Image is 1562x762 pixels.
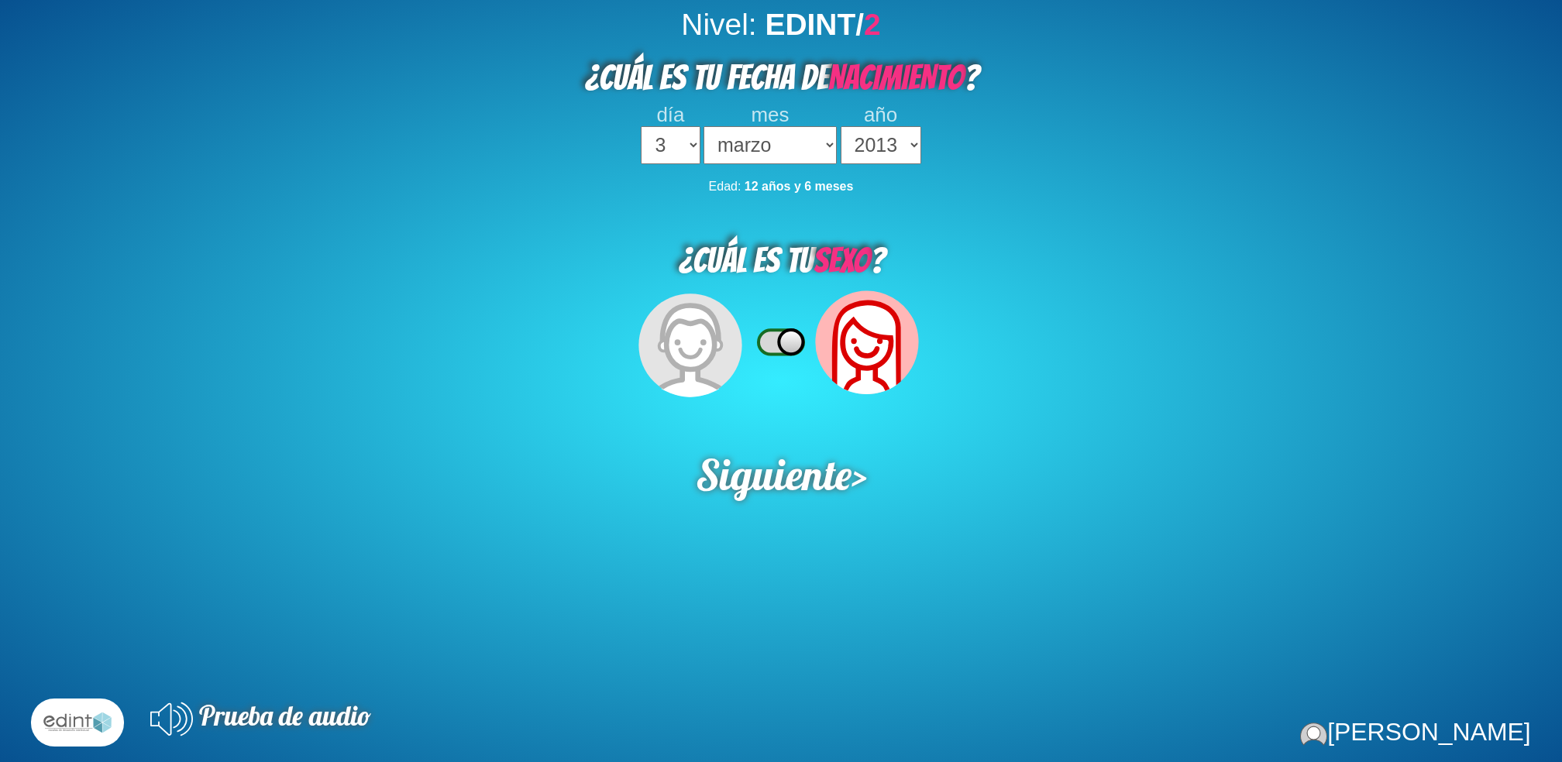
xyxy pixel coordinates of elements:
[864,8,881,41] span: 2
[678,242,885,279] span: ¿CUÁL ES TU ?
[656,104,684,125] span: día
[37,705,117,740] img: l
[584,60,979,96] span: ¿CUÁL ES TU FECHA DE ?
[745,180,854,193] b: 12 años y 6 meses
[814,242,870,279] span: SEXO
[751,104,789,125] span: mes
[864,104,897,125] span: año
[828,60,964,96] span: NACIMIENTO
[709,180,741,193] span: Edad:
[1300,718,1530,747] div: [PERSON_NAME]
[681,8,756,41] span: Nivel:
[765,8,880,41] b: EDINT/
[199,699,371,733] span: Prueba de audio
[695,448,851,501] span: Siguiente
